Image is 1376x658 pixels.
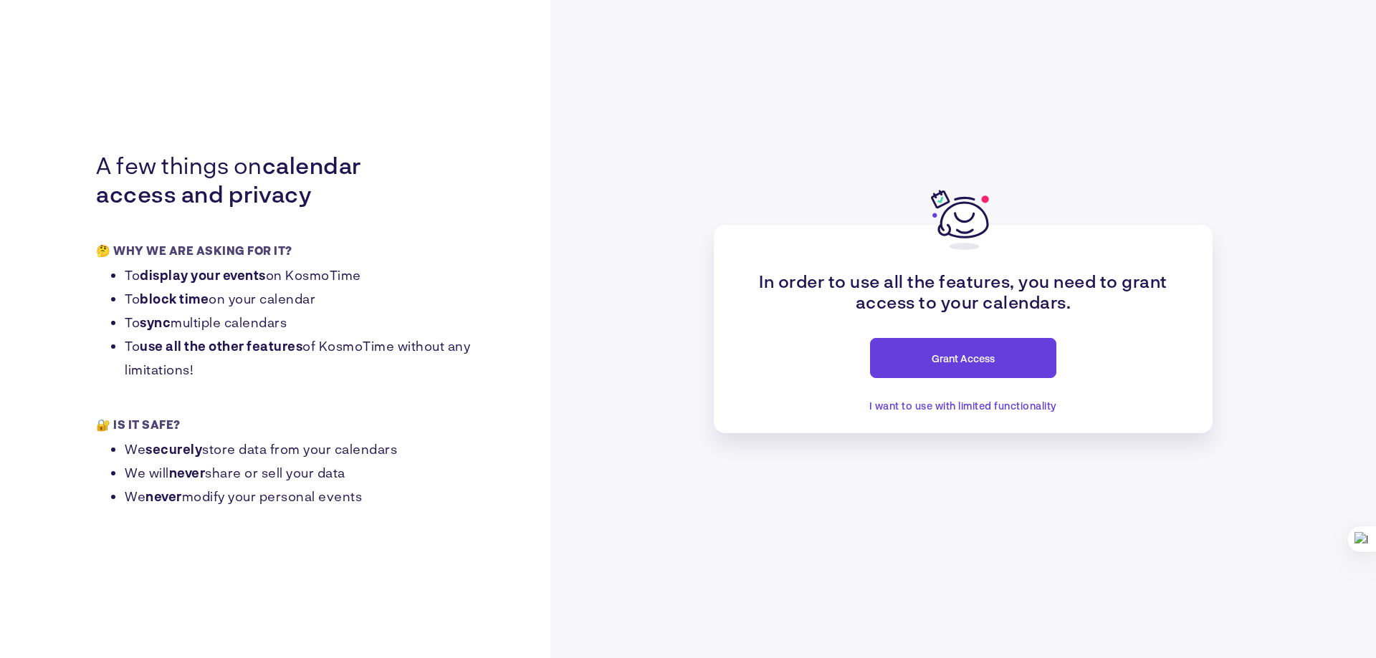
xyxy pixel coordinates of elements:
li: We store data from your calendars [125,437,397,461]
span: Grant Access [932,352,995,364]
li: We modify your personal events [125,485,397,508]
li: To multiple calendars [125,311,482,334]
strong: sync [140,314,171,330]
strong: never [145,488,182,504]
p: A few things on [96,150,361,208]
li: We will share or sell your data [125,461,397,485]
strong: calendar access and privacy [96,151,361,207]
li: To on your calendar [125,287,482,311]
span: I want to use with limited functionality [869,400,1057,412]
img: Prompt Logo [931,188,995,252]
p: 🔐 IS IT SAFE? [96,417,181,432]
strong: display your events [140,267,266,283]
button: Grant Access [870,338,1056,378]
li: To on KosmoTime [125,263,482,287]
strong: block time [140,291,209,306]
strong: securely [145,441,202,457]
strong: never [169,465,206,480]
p: 🤔 WHY WE ARE ASKING FOR IT? [96,243,292,258]
p: In order to use all the features, you need to grant access to your calendars. [748,271,1178,312]
strong: use all the other features [140,338,302,354]
li: To of KosmoTime without any limitations! [125,334,482,382]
